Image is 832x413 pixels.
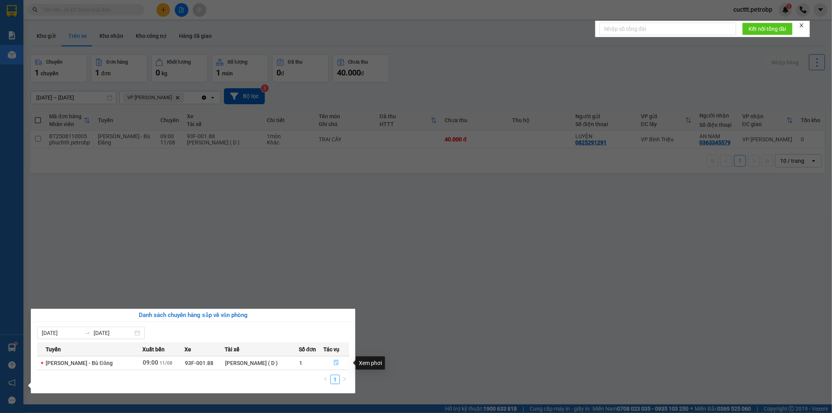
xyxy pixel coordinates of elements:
span: file-done [334,360,339,366]
span: Xe [184,345,191,354]
div: Danh sách chuyến hàng sắp về văn phòng [37,311,349,320]
a: 1 [331,375,339,384]
span: swap-right [84,330,90,336]
span: 1 [299,360,302,366]
input: Đến ngày [94,329,133,337]
span: right [342,377,347,381]
input: Nhập số tổng đài [600,23,736,35]
span: left [323,377,328,381]
span: 93F-001.88 [185,360,213,366]
div: [PERSON_NAME] ( D ) [225,359,298,367]
span: Xuất bến [142,345,165,354]
span: Kết nối tổng đài [749,25,786,33]
span: Tác vụ [323,345,339,354]
span: 11/08 [160,360,172,366]
span: 09:00 [143,359,158,366]
button: file-done [324,357,349,369]
li: 1 [330,375,340,384]
span: Tài xế [225,345,239,354]
span: Số đơn [299,345,316,354]
input: Từ ngày [42,329,81,337]
button: left [321,375,330,384]
span: to [84,330,90,336]
span: [PERSON_NAME] - Bù Đăng [46,360,113,366]
button: Kết nối tổng đài [742,23,793,35]
div: Xem phơi [356,356,385,370]
span: Tuyến [46,345,61,354]
span: close [799,23,804,28]
li: Previous Page [321,375,330,384]
li: Next Page [340,375,349,384]
button: right [340,375,349,384]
